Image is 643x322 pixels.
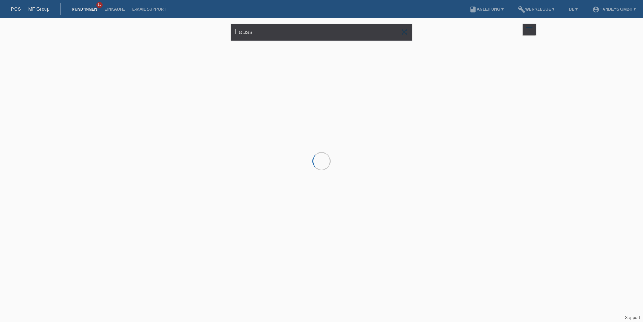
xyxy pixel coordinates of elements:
a: Support [625,315,640,320]
a: Kund*innen [68,7,101,11]
a: DE ▾ [565,7,581,11]
i: close [400,28,409,36]
a: POS — MF Group [11,6,49,12]
i: book [469,6,477,13]
i: filter_list [525,25,533,33]
span: 13 [96,2,103,8]
i: build [518,6,525,13]
a: Einkäufe [101,7,128,11]
i: account_circle [592,6,599,13]
a: account_circleHandeys GmbH ▾ [589,7,639,11]
a: buildWerkzeuge ▾ [514,7,558,11]
input: Suche... [231,24,412,41]
a: E-Mail Support [129,7,170,11]
a: bookAnleitung ▾ [466,7,507,11]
